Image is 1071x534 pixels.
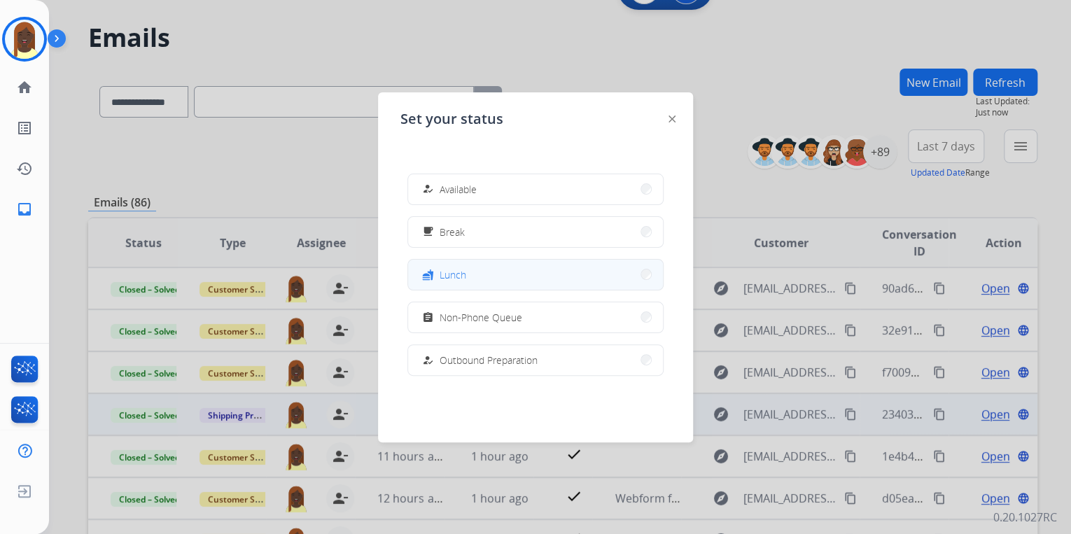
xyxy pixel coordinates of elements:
[16,120,33,136] mat-icon: list_alt
[408,174,663,204] button: Available
[993,509,1057,526] p: 0.20.1027RC
[408,345,663,375] button: Outbound Preparation
[422,354,434,366] mat-icon: how_to_reg
[5,20,44,59] img: avatar
[16,201,33,218] mat-icon: inbox
[422,269,434,281] mat-icon: fastfood
[408,302,663,332] button: Non-Phone Queue
[16,160,33,177] mat-icon: history
[408,260,663,290] button: Lunch
[422,311,434,323] mat-icon: assignment
[440,225,465,239] span: Break
[16,79,33,96] mat-icon: home
[440,267,466,282] span: Lunch
[440,353,538,367] span: Outbound Preparation
[400,109,503,129] span: Set your status
[440,182,477,197] span: Available
[422,226,434,238] mat-icon: free_breakfast
[422,183,434,195] mat-icon: how_to_reg
[408,217,663,247] button: Break
[440,310,522,325] span: Non-Phone Queue
[668,115,675,122] img: close-button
